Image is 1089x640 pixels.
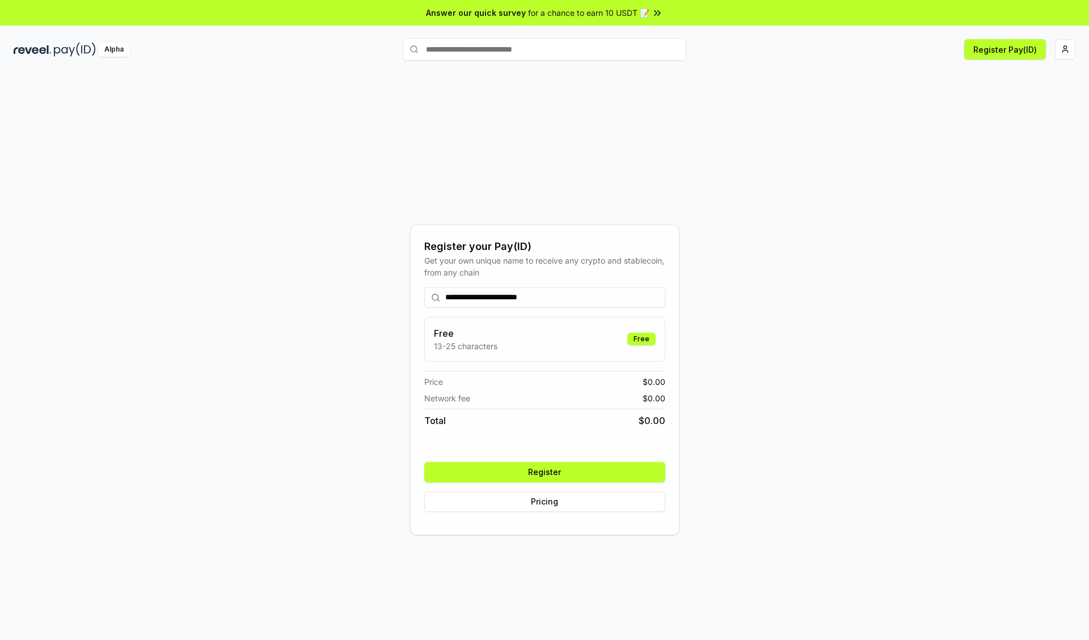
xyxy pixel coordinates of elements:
[98,43,130,57] div: Alpha
[434,340,497,352] p: 13-25 characters
[434,327,497,340] h3: Free
[14,43,52,57] img: reveel_dark
[639,414,665,427] span: $ 0.00
[964,39,1046,60] button: Register Pay(ID)
[627,333,656,345] div: Free
[424,376,443,388] span: Price
[643,376,665,388] span: $ 0.00
[426,7,526,19] span: Answer our quick survey
[54,43,96,57] img: pay_id
[643,392,665,404] span: $ 0.00
[424,255,665,278] div: Get your own unique name to receive any crypto and stablecoin, from any chain
[528,7,649,19] span: for a chance to earn 10 USDT 📝
[424,414,446,427] span: Total
[424,392,470,404] span: Network fee
[424,462,665,482] button: Register
[424,239,665,255] div: Register your Pay(ID)
[424,491,665,512] button: Pricing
